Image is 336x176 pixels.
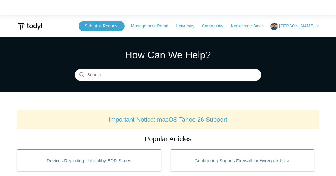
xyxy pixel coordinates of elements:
a: Devices Reporting Unhealthy EDR States [17,149,161,171]
h2: Popular Articles [17,134,319,144]
a: Important Notice: macOS Tahoe 26 Support [109,116,227,123]
a: University [176,23,200,29]
img: Todyl Support Center Help Center home page [17,21,43,32]
a: Configuring Sophos Firewall for Wireguard Use [170,149,315,171]
span: [PERSON_NAME] [279,23,314,28]
a: Submit a Request [79,21,125,31]
a: Community [202,23,230,29]
input: Search [75,69,261,81]
a: Management Portal [131,23,174,29]
button: [PERSON_NAME] [270,23,319,30]
h1: How Can We Help? [75,48,261,62]
a: Knowledge Base [231,23,269,29]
